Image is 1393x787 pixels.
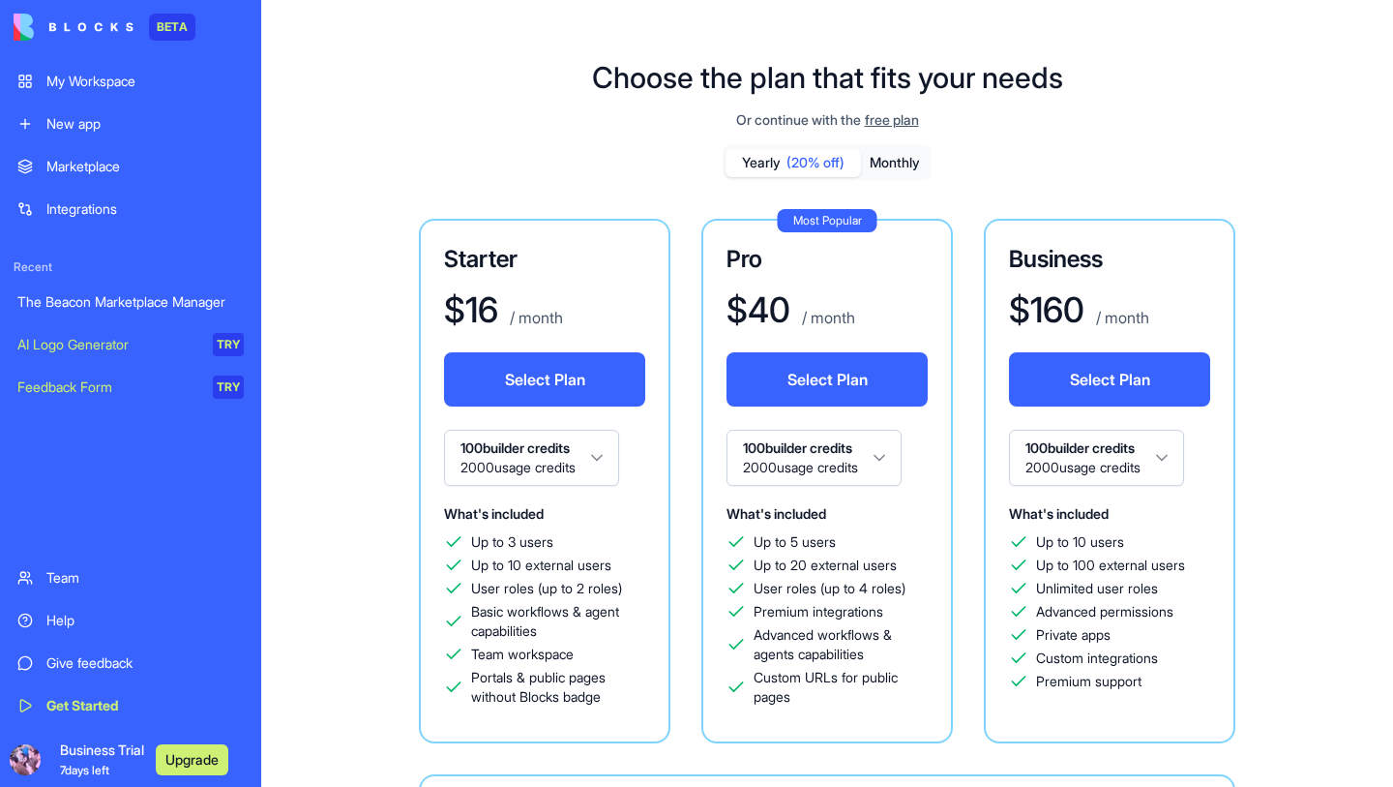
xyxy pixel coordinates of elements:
img: ACg8ocI_sSGOHilOWsVmfwN_5QWvC2cex5byP67l3shrUjvEu7S-z1zG_A=s96-c [10,744,41,775]
a: AI Logo GeneratorTRY [6,325,255,364]
a: BETA [14,14,195,41]
div: BETA [149,14,195,41]
span: Custom integrations [1036,649,1158,668]
div: Marketplace [46,157,244,176]
a: Feedback FormTRY [6,368,255,407]
div: Give feedback [46,653,244,673]
span: Or continue with the [736,110,861,130]
h1: Choose the plan that fits your needs [592,60,1063,95]
h1: $ 160 [1009,290,1084,329]
div: Team [46,568,244,588]
div: Get Started [46,696,244,715]
span: Advanced workflows & agents capabilities [754,625,928,664]
span: Up to 100 external users [1036,556,1185,575]
div: TRY [213,333,244,356]
h3: Starter [444,244,645,275]
a: The Beacon Marketplace Manager [6,283,255,321]
a: Marketplace [6,147,255,186]
span: Unlimited user roles [1036,579,1158,598]
div: Most Popular [778,209,877,232]
div: The Beacon Marketplace Manager [17,292,244,312]
span: (20% off) [786,153,845,172]
div: TRY [213,376,244,399]
h1: $ 16 [444,290,498,329]
h1: $ 40 [726,290,790,329]
a: My Workspace [6,62,255,101]
div: AI Logo Generator [17,335,199,354]
h3: Business [1009,244,1210,275]
span: Premium integrations [754,602,883,621]
div: My Workspace [46,72,244,91]
span: User roles (up to 2 roles) [471,579,622,598]
button: Monthly [861,149,929,177]
span: 7 days left [60,763,109,777]
span: User roles (up to 4 roles) [754,579,905,598]
span: Up to 20 external users [754,556,897,575]
span: Up to 10 users [1036,532,1124,552]
span: Advanced permissions [1036,602,1173,621]
a: Get Started [6,686,255,725]
h3: Pro [726,244,928,275]
div: Integrations [46,199,244,219]
span: Portals & public pages without Blocks badge [471,668,645,707]
div: Help [46,611,244,630]
a: Team [6,559,255,597]
span: Team workspace [471,645,574,664]
a: Give feedback [6,644,255,682]
span: Up to 5 users [754,532,836,552]
a: New app [6,105,255,143]
span: Premium support [1036,672,1141,691]
img: logo [14,14,133,41]
a: Integrations [6,190,255,228]
span: Up to 3 users [471,532,553,552]
div: Feedback Form [17,378,199,397]
span: Private apps [1036,625,1111,645]
span: Basic workflows & agent capabilities [471,602,645,641]
button: Upgrade [156,744,228,775]
p: / month [506,306,563,329]
p: / month [1092,306,1149,329]
span: free plan [865,110,919,130]
span: What's included [444,505,544,522]
span: Recent [6,259,255,275]
button: Select Plan [1009,352,1210,407]
span: Up to 10 external users [471,556,611,575]
span: Business Trial [60,741,144,779]
p: / month [798,306,855,329]
span: What's included [1009,505,1109,522]
button: Select Plan [726,352,928,407]
span: Custom URLs for public pages [754,668,928,707]
div: New app [46,114,244,134]
button: Yearly [726,149,861,177]
a: Help [6,601,255,640]
button: Select Plan [444,352,645,407]
span: What's included [726,505,826,522]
